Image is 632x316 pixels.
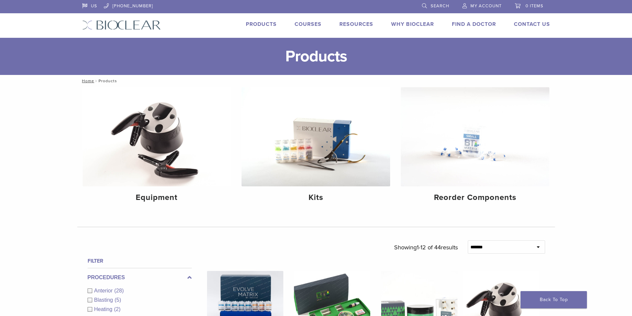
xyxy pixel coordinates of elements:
h4: Reorder Components [406,192,544,204]
a: Kits [242,87,390,208]
img: Kits [242,87,390,186]
img: Equipment [83,87,231,186]
a: Back To Top [521,291,587,308]
span: My Account [470,3,502,9]
label: Procedures [88,274,192,282]
a: Equipment [83,87,231,208]
img: Reorder Components [401,87,549,186]
span: (5) [114,297,121,303]
span: / [94,79,99,83]
img: Bioclear [82,20,161,30]
h4: Filter [88,257,192,265]
a: Contact Us [514,21,550,28]
a: Reorder Components [401,87,549,208]
a: Why Bioclear [391,21,434,28]
a: Courses [295,21,321,28]
nav: Products [77,75,555,87]
h4: Equipment [88,192,226,204]
span: Search [431,3,449,9]
p: Showing results [394,240,458,254]
span: Anterior [94,288,114,293]
span: (2) [114,306,121,312]
a: Products [246,21,277,28]
a: Resources [339,21,373,28]
span: 0 items [526,3,543,9]
a: Home [80,79,94,83]
span: Heating [94,306,114,312]
span: Blasting [94,297,115,303]
span: (28) [114,288,124,293]
h4: Kits [247,192,385,204]
a: Find A Doctor [452,21,496,28]
span: 1-12 of 44 [417,244,441,251]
